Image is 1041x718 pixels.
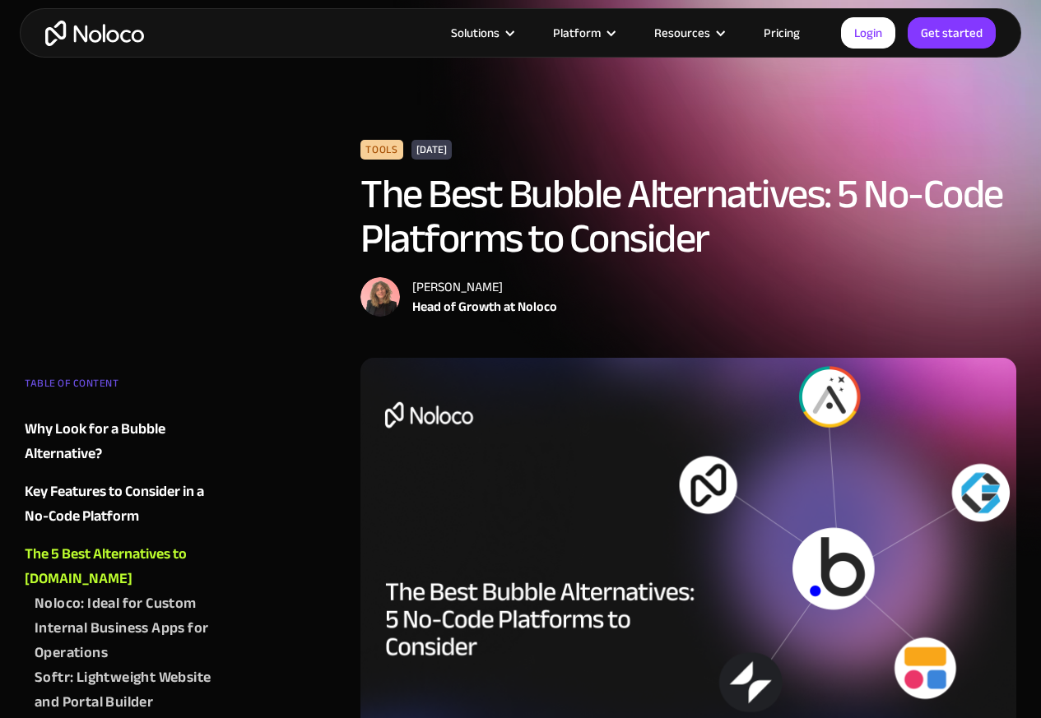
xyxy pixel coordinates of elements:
[25,479,221,529] a: Key Features to Consider in a No-Code Platform
[908,17,996,49] a: Get started
[25,371,221,404] div: TABLE OF CONTENT
[654,22,710,44] div: Resources
[553,22,601,44] div: Platform
[360,172,1016,261] h1: The Best Bubble Alternatives: 5 No-Code Platforms to Consider
[412,297,557,317] div: Head of Growth at Noloco
[743,22,820,44] a: Pricing
[35,591,221,665] a: Noloco: Ideal for Custom Internal Business Apps for Operations
[430,22,532,44] div: Solutions
[411,140,452,160] div: [DATE]
[532,22,634,44] div: Platform
[841,17,895,49] a: Login
[25,417,221,466] a: Why Look for a Bubble Alternative?
[360,140,402,160] div: Tools
[35,665,221,715] a: Softr: Lightweight Website and Portal Builder
[451,22,500,44] div: Solutions
[412,277,557,297] div: [PERSON_NAME]
[634,22,743,44] div: Resources
[45,21,144,46] a: home
[25,542,221,591] a: The 5 Best Alternatives to [DOMAIN_NAME]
